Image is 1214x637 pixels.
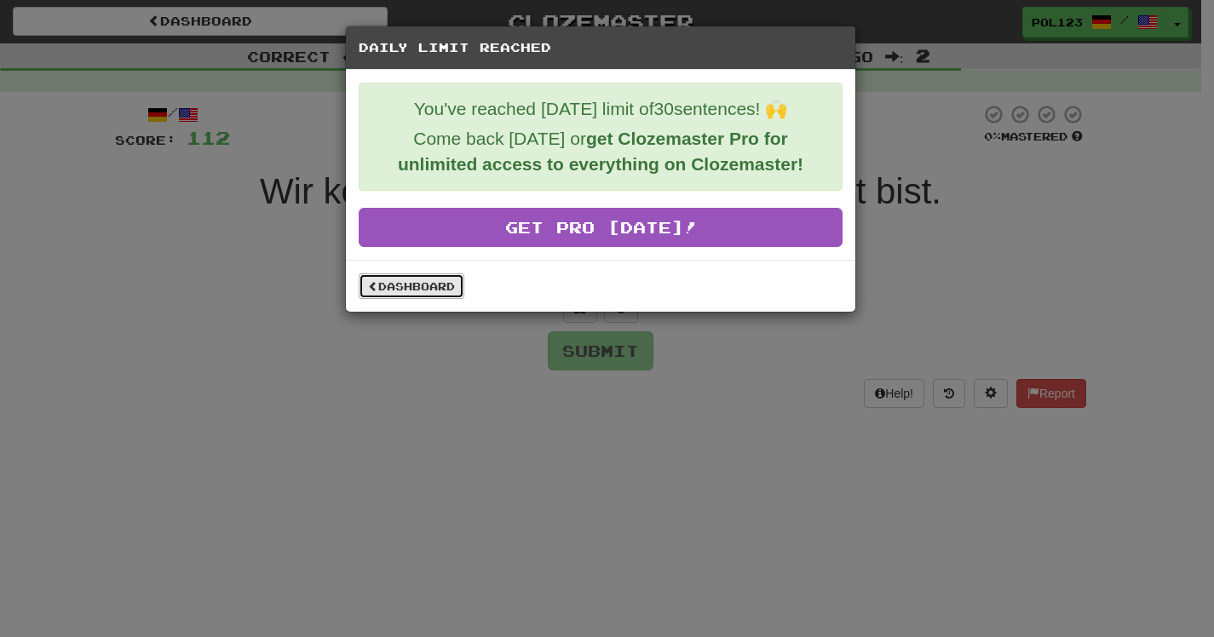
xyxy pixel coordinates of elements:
[398,129,803,174] strong: get Clozemaster Pro for unlimited access to everything on Clozemaster!
[372,96,829,122] p: You've reached [DATE] limit of 30 sentences! 🙌
[359,39,843,56] h5: Daily Limit Reached
[372,126,829,177] p: Come back [DATE] or
[359,273,464,299] a: Dashboard
[359,208,843,247] a: Get Pro [DATE]!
